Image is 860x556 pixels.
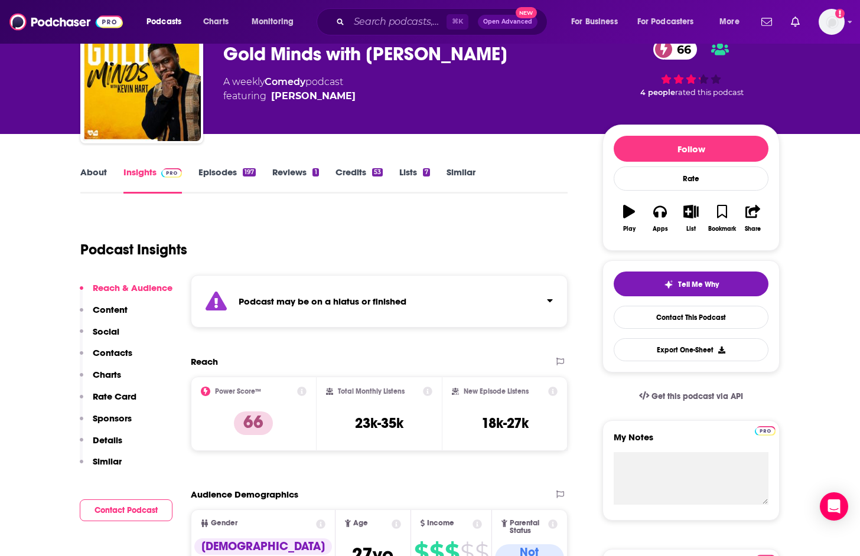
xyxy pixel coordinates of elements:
p: Reach & Audience [93,282,172,293]
p: Similar [93,456,122,467]
button: Content [80,304,128,326]
span: Logged in as sarahhallprinc [819,9,845,35]
h1: Podcast Insights [80,241,187,259]
button: Rate Card [80,391,136,413]
p: Charts [93,369,121,380]
span: ⌘ K [447,14,468,30]
span: Income [427,519,454,527]
button: open menu [711,12,754,31]
p: Social [93,326,119,337]
div: A weekly podcast [223,75,356,103]
a: InsightsPodchaser Pro [123,166,182,194]
h2: Total Monthly Listens [338,387,405,395]
span: 4 people [640,88,675,97]
span: For Podcasters [637,14,694,30]
a: Charts [196,12,236,31]
a: Credits53 [335,166,383,194]
a: 66 [653,39,697,60]
svg: Add a profile image [835,9,845,18]
button: Share [738,197,768,240]
h2: Audience Demographics [191,489,298,500]
button: open menu [630,12,711,31]
button: Similar [80,456,122,477]
div: Bookmark [708,225,736,233]
div: 53 [372,168,383,176]
span: featuring [223,89,356,103]
div: Play [623,225,636,233]
img: Gold Minds with Kevin Hart [83,23,201,141]
a: Reviews1 [272,166,318,194]
p: Rate Card [93,391,136,402]
img: Podchaser - Follow, Share and Rate Podcasts [9,11,123,33]
span: Monitoring [252,14,294,30]
span: Get this podcast via API [651,391,743,401]
span: rated this podcast [675,88,744,97]
span: 66 [665,39,697,60]
a: Contact This Podcast [614,306,768,329]
span: Podcasts [146,14,181,30]
a: Show notifications dropdown [757,12,777,32]
div: [DEMOGRAPHIC_DATA] [194,538,332,555]
span: New [516,7,537,18]
button: Sponsors [80,413,132,434]
button: Charts [80,369,121,391]
h3: 23k-35k [355,414,403,432]
div: 197 [243,168,256,176]
span: Charts [203,14,229,30]
p: Contacts [93,347,132,358]
button: Reach & Audience [80,282,172,304]
button: Details [80,434,122,456]
div: List [686,225,696,233]
button: tell me why sparkleTell Me Why [614,272,768,296]
div: Rate [614,166,768,191]
span: Gender [211,519,237,527]
button: Export One-Sheet [614,338,768,361]
a: [PERSON_NAME] [271,89,356,103]
span: More [719,14,740,30]
img: Podchaser Pro [161,168,182,178]
button: Show profile menu [819,9,845,35]
strong: Podcast may be on a hiatus or finished [239,296,406,307]
div: Apps [653,225,668,233]
span: For Business [571,14,618,30]
button: open menu [243,12,309,31]
div: 66 4 peoplerated this podcast [602,31,780,104]
img: tell me why sparkle [664,280,673,289]
img: User Profile [819,9,845,35]
img: Podchaser Pro [755,426,776,436]
h2: New Episode Listens [464,387,529,395]
p: 66 [234,411,273,435]
a: Similar [447,166,475,194]
a: Comedy [265,76,305,87]
h2: Power Score™ [215,387,261,395]
div: Search podcasts, credits, & more... [328,8,559,35]
section: Click to expand status details [191,275,568,328]
button: Play [614,197,644,240]
span: Open Advanced [483,19,532,25]
h2: Reach [191,356,218,367]
button: Bookmark [706,197,737,240]
p: Sponsors [93,413,132,424]
button: open menu [563,12,633,31]
button: List [676,197,706,240]
div: Share [745,225,761,233]
button: open menu [138,12,197,31]
span: Age [353,519,368,527]
button: Social [80,326,119,348]
button: Open AdvancedNew [478,15,537,29]
input: Search podcasts, credits, & more... [349,12,447,31]
p: Details [93,434,122,446]
button: Follow [614,136,768,162]
button: Contacts [80,347,132,369]
div: 1 [312,168,318,176]
div: 7 [423,168,430,176]
label: My Notes [614,431,768,452]
a: About [80,166,107,194]
span: Parental Status [510,519,546,535]
a: Lists7 [399,166,430,194]
a: Episodes197 [198,166,256,194]
button: Apps [644,197,675,240]
a: Get this podcast via API [630,382,752,411]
